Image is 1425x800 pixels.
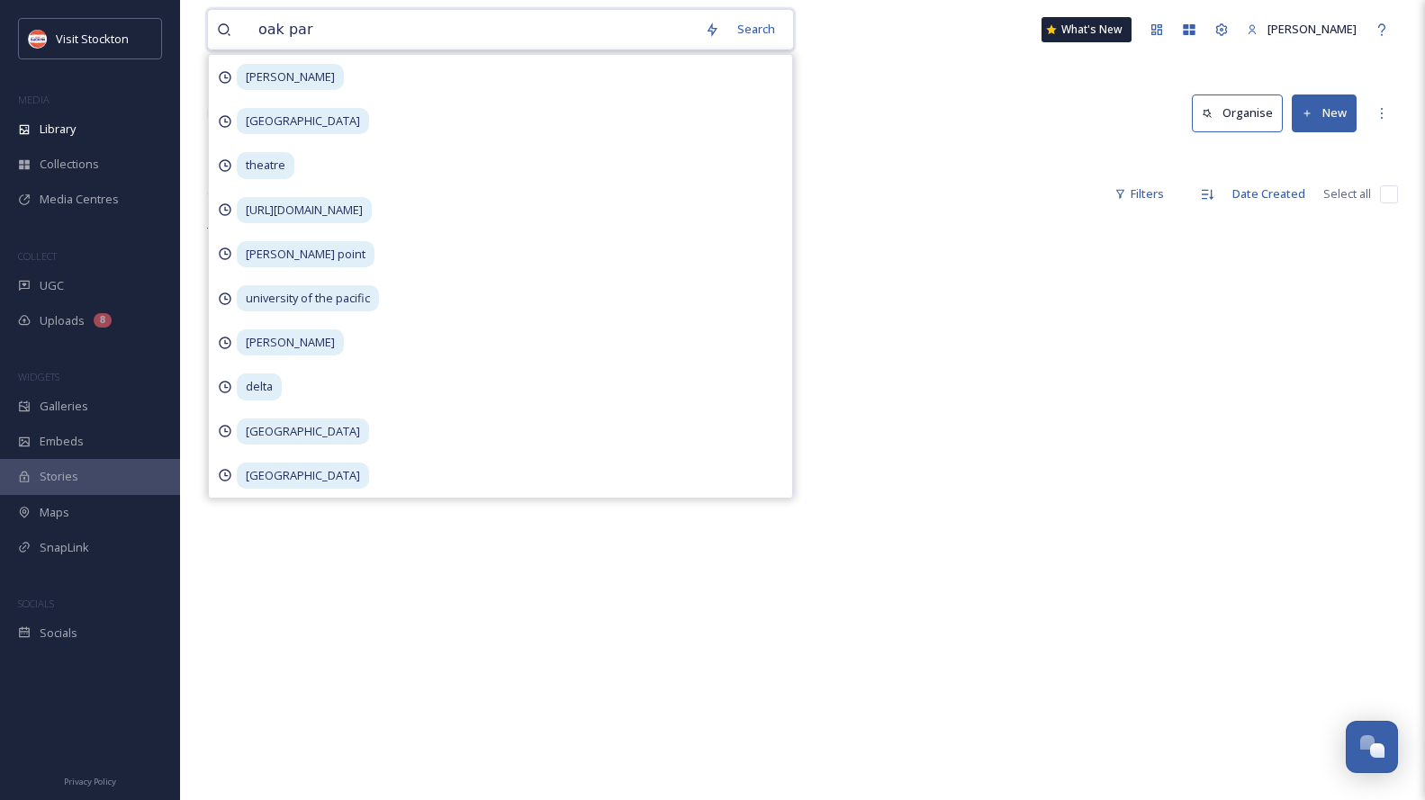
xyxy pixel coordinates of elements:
[40,277,64,294] span: UGC
[40,468,78,485] span: Stories
[40,398,88,415] span: Galleries
[237,329,344,355] span: [PERSON_NAME]
[18,370,59,383] span: WIDGETS
[1267,21,1357,37] span: [PERSON_NAME]
[237,197,372,223] span: [URL][DOMAIN_NAME]
[237,64,344,90] span: [PERSON_NAME]
[1105,176,1173,211] div: Filters
[56,31,129,47] span: Visit Stockton
[249,10,696,49] input: Search your library
[237,418,369,445] span: [GEOGRAPHIC_DATA]
[1192,94,1292,131] a: Organise
[207,185,237,202] span: 0 file s
[40,539,89,556] span: SnapLink
[40,504,69,521] span: Maps
[64,769,116,791] a: Privacy Policy
[40,191,119,208] span: Media Centres
[237,241,374,267] span: [PERSON_NAME] point
[29,30,47,48] img: unnamed.jpeg
[1223,176,1314,211] div: Date Created
[237,463,369,489] span: [GEOGRAPHIC_DATA]
[40,312,85,329] span: Uploads
[237,108,369,134] span: [GEOGRAPHIC_DATA]
[1292,94,1357,131] button: New
[237,373,282,400] span: delta
[40,433,84,450] span: Embeds
[728,12,784,47] div: Search
[18,249,57,263] span: COLLECT
[40,625,77,642] span: Socials
[1238,12,1366,47] a: [PERSON_NAME]
[1323,185,1371,202] span: Select all
[237,285,379,311] span: university of the pacific
[1346,721,1398,773] button: Open Chat
[40,121,76,138] span: Library
[207,223,327,239] span: There is nothing here.
[1192,94,1283,131] button: Organise
[94,313,112,328] div: 8
[18,597,54,610] span: SOCIALS
[1042,17,1132,42] a: What's New
[18,93,50,106] span: MEDIA
[40,156,99,173] span: Collections
[64,776,116,787] span: Privacy Policy
[237,152,294,178] span: theatre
